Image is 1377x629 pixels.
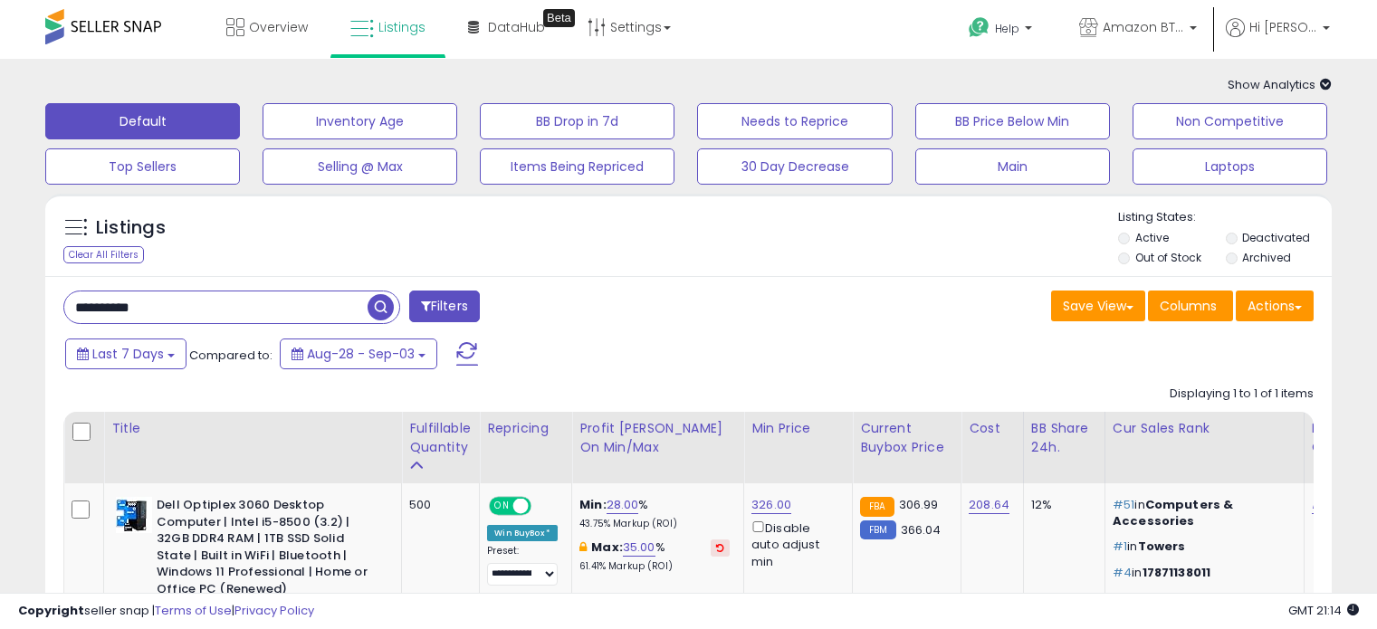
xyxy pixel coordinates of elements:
[579,496,607,513] b: Min:
[860,520,895,539] small: FBM
[995,21,1019,36] span: Help
[18,602,84,619] strong: Copyright
[487,525,558,541] div: Win BuyBox *
[1113,565,1290,581] p: in
[249,18,308,36] span: Overview
[116,497,152,533] img: 41JTQBVNRpL._SL40_.jpg
[1160,297,1217,315] span: Columns
[1031,497,1091,513] div: 12%
[157,497,377,602] b: Dell Optiplex 3060 Desktop Computer | Intel i5-8500 (3.2) | 32GB DDR4 RAM | 1TB SSD Solid State |...
[969,496,1009,514] a: 208.64
[623,538,655,557] a: 35.00
[409,497,465,513] div: 500
[1288,602,1359,619] span: 2025-09-11 21:14 GMT
[45,148,240,185] button: Top Sellers
[1113,497,1290,529] p: in
[915,103,1110,139] button: BB Price Below Min
[572,412,744,483] th: The percentage added to the cost of goods (COGS) that forms the calculator for Min & Max prices.
[480,103,674,139] button: BB Drop in 7d
[579,560,730,573] p: 61.41% Markup (ROI)
[591,538,623,556] b: Max:
[263,148,457,185] button: Selling @ Max
[1051,291,1145,321] button: Save View
[1138,538,1186,555] span: Towers
[488,18,545,36] span: DataHub
[378,18,426,36] span: Listings
[579,497,730,530] div: %
[234,602,314,619] a: Privacy Policy
[899,496,939,513] span: 306.99
[155,602,232,619] a: Terms of Use
[307,345,415,363] span: Aug-28 - Sep-03
[1170,386,1314,403] div: Displaying 1 to 1 of 1 items
[751,496,791,514] a: 326.00
[111,419,394,438] div: Title
[280,338,437,369] button: Aug-28 - Sep-03
[1135,230,1169,245] label: Active
[969,419,1016,438] div: Cost
[96,215,166,241] h5: Listings
[65,338,186,369] button: Last 7 Days
[1242,230,1310,245] label: Deactivated
[1242,250,1291,265] label: Archived
[954,3,1050,59] a: Help
[915,148,1110,185] button: Main
[1113,496,1134,513] span: #51
[1226,18,1330,59] a: Hi [PERSON_NAME]
[189,347,273,364] span: Compared to:
[409,419,472,457] div: Fulfillable Quantity
[579,518,730,530] p: 43.75% Markup (ROI)
[579,419,736,457] div: Profit [PERSON_NAME] on Min/Max
[487,545,558,586] div: Preset:
[579,539,730,573] div: %
[263,103,457,139] button: Inventory Age
[529,499,558,514] span: OFF
[18,603,314,620] div: seller snap | |
[1228,76,1332,93] span: Show Analytics
[1236,291,1314,321] button: Actions
[1118,209,1332,226] p: Listing States:
[1113,538,1290,555] p: in
[487,419,564,438] div: Repricing
[697,103,892,139] button: Needs to Reprice
[1143,564,1211,581] span: 17871138011
[409,291,480,322] button: Filters
[1113,564,1132,581] span: #4
[543,9,575,27] div: Tooltip anchor
[1135,250,1201,265] label: Out of Stock
[1133,103,1327,139] button: Non Competitive
[491,499,513,514] span: ON
[751,419,845,438] div: Min Price
[1113,538,1127,555] span: #1
[901,521,942,538] span: 366.04
[751,518,838,570] div: Disable auto adjust min
[860,497,894,517] small: FBA
[1113,496,1233,529] span: Computers & Accessories
[1148,291,1233,321] button: Columns
[697,148,892,185] button: 30 Day Decrease
[1133,148,1327,185] button: Laptops
[1031,419,1097,457] div: BB Share 24h.
[1249,18,1317,36] span: Hi [PERSON_NAME]
[1312,496,1334,514] a: N/A
[92,345,164,363] span: Last 7 Days
[607,496,639,514] a: 28.00
[968,16,990,39] i: Get Help
[860,419,953,457] div: Current Buybox Price
[1103,18,1184,36] span: Amazon BTG
[45,103,240,139] button: Default
[63,246,144,263] div: Clear All Filters
[1113,419,1296,438] div: Cur Sales Rank
[480,148,674,185] button: Items Being Repriced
